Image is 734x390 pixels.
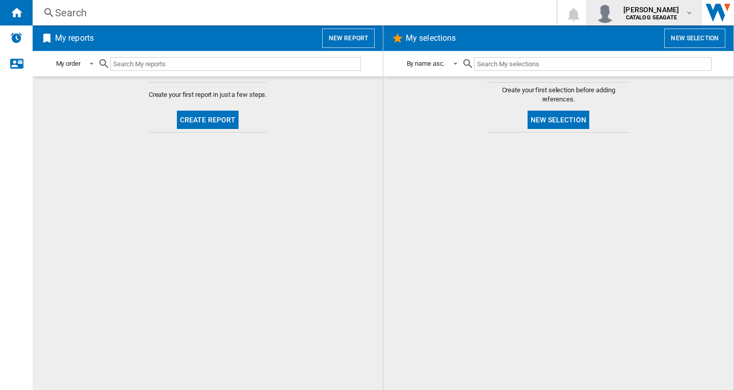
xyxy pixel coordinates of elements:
div: My order [56,60,81,67]
input: Search My selections [474,57,711,71]
div: By name asc. [407,60,445,67]
span: Create your first report in just a few steps. [149,90,267,99]
span: Create your first selection before adding references. [487,86,630,104]
button: New report [322,29,375,48]
h2: My reports [53,29,96,48]
h2: My selections [404,29,458,48]
img: alerts-logo.svg [10,32,22,44]
input: Search My reports [110,57,361,71]
button: New selection [528,111,589,129]
div: Search [55,6,530,20]
button: Create report [177,111,239,129]
button: New selection [664,29,725,48]
span: [PERSON_NAME] [623,5,679,15]
img: profile.jpg [595,3,615,23]
b: CATALOG SEAGATE [626,14,677,21]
